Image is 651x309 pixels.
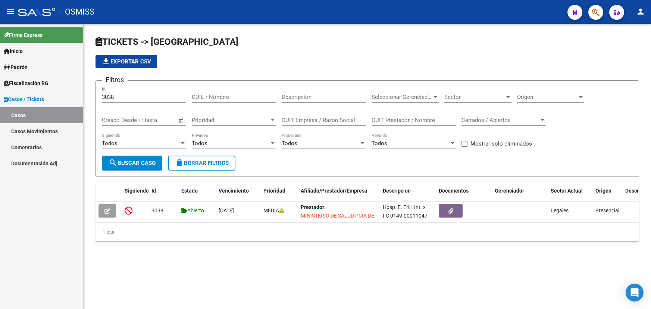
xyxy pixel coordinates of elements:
datatable-header-cell: Descripcion [380,183,436,207]
span: Documentos [439,188,469,194]
datatable-header-cell: Vencimiento [216,183,260,207]
span: 3038 [151,207,163,213]
span: Estado [181,188,198,194]
span: Hosp. E. Erill. Int. x FC 0149-00011047; 11187,11581. [383,204,429,227]
span: Todos [192,140,207,147]
mat-icon: menu [6,7,15,16]
datatable-header-cell: Afiliado/Prestador/Empresa [298,183,380,207]
datatable-header-cell: Gerenciador [492,183,548,207]
span: MEDIA [263,207,284,213]
span: Todos [282,140,297,147]
input: Fecha fin [139,117,175,124]
span: Borrar Filtros [175,160,229,166]
span: Siguiendo [125,188,149,194]
span: Todos [372,140,387,147]
button: Borrar Filtros [168,156,235,171]
span: Casos / Tickets [4,95,44,103]
span: Cerrados / Abiertos [461,117,539,124]
span: Seleccionar Gerenciador [372,94,432,100]
button: Buscar Caso [102,156,162,171]
input: Fecha inicio [102,117,132,124]
span: Exportar CSV [101,58,151,65]
span: Legales [551,207,569,213]
span: Inicio [4,47,23,55]
datatable-header-cell: Origen [592,183,622,207]
button: Exportar CSV [96,55,157,68]
span: TICKETS -> [GEOGRAPHIC_DATA] [96,37,238,47]
mat-icon: person [636,7,645,16]
span: Descripcion [383,188,411,194]
span: Sector Actual [551,188,583,194]
span: Origen [595,188,611,194]
span: Gerenciador [495,188,524,194]
datatable-header-cell: Siguiendo [122,183,148,207]
span: MINISTERIO DE SALUD PCIA DE BS AS [301,213,374,227]
mat-icon: file_download [101,57,110,66]
span: Origen [517,94,578,100]
span: Firma Express [4,31,43,39]
span: Abierto [181,207,204,213]
span: [DATE] [219,207,234,213]
datatable-header-cell: Estado [178,183,216,207]
div: 1 total [96,223,639,241]
span: Id [151,188,156,194]
span: Buscar Caso [109,160,156,166]
div: Open Intercom Messenger [626,284,644,302]
h3: Filtros [102,75,128,85]
strong: Prestador: [301,204,326,210]
span: Mostrar solo eliminados [470,139,532,148]
mat-icon: search [109,158,118,167]
button: Open calendar [177,116,186,125]
datatable-header-cell: Sector Actual [548,183,592,207]
datatable-header-cell: Documentos [436,183,492,207]
span: Vencimiento [219,188,249,194]
span: Padrón [4,63,28,71]
span: Prioridad [263,188,285,194]
span: Sector [444,94,505,100]
span: Fiscalización RG [4,79,48,87]
span: Afiliado/Prestador/Empresa [301,188,367,194]
datatable-header-cell: Id [148,183,178,207]
datatable-header-cell: Prioridad [260,183,298,207]
span: Presencial [595,207,619,213]
span: Prioridad [192,117,269,124]
span: - OSMISS [59,4,94,20]
span: Todos [102,140,118,147]
mat-icon: delete [175,158,184,167]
